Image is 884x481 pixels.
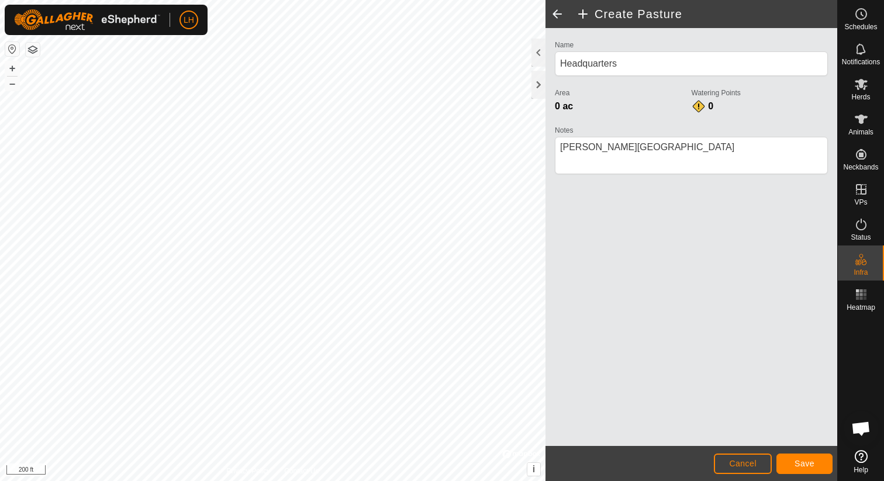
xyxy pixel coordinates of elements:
[842,58,880,65] span: Notifications
[854,199,867,206] span: VPs
[708,101,713,111] span: 0
[5,42,19,56] button: Reset Map
[555,101,573,111] span: 0 ac
[714,454,772,474] button: Cancel
[555,125,828,136] label: Notes
[576,7,837,21] h2: Create Pasture
[527,463,540,476] button: i
[776,454,833,474] button: Save
[14,9,160,30] img: Gallagher Logo
[838,445,884,478] a: Help
[555,40,828,50] label: Name
[854,269,868,276] span: Infra
[851,234,871,241] span: Status
[847,304,875,311] span: Heatmap
[843,164,878,171] span: Neckbands
[533,464,535,474] span: i
[848,129,873,136] span: Animals
[184,14,194,26] span: LH
[5,61,19,75] button: +
[729,459,757,468] span: Cancel
[226,466,270,476] a: Privacy Policy
[692,88,828,98] label: Watering Points
[555,88,691,98] label: Area
[854,466,868,473] span: Help
[284,466,319,476] a: Contact Us
[844,411,879,446] div: Open chat
[844,23,877,30] span: Schedules
[5,77,19,91] button: –
[26,43,40,57] button: Map Layers
[851,94,870,101] span: Herds
[795,459,814,468] span: Save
